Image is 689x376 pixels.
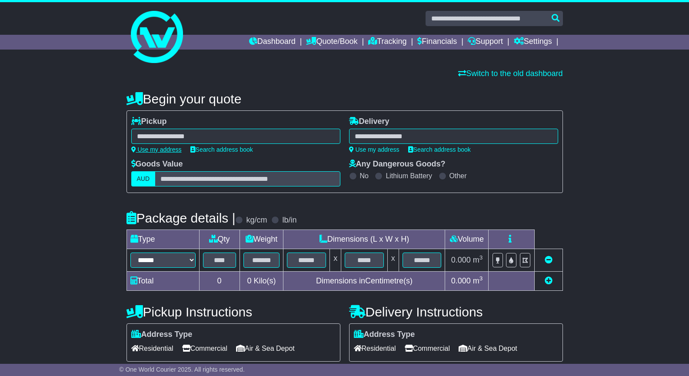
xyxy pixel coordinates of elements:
td: Dimensions (L x W x H) [283,230,445,249]
span: 0 [247,276,251,285]
label: Other [449,172,467,180]
h4: Pickup Instructions [126,305,340,319]
a: Support [468,35,503,50]
span: 0.000 [451,276,471,285]
span: © One World Courier 2025. All rights reserved. [119,366,245,373]
label: kg/cm [246,216,267,225]
sup: 3 [479,275,483,282]
h4: Package details | [126,211,236,225]
span: m [473,256,483,264]
span: m [473,276,483,285]
label: No [360,172,369,180]
label: Lithium Battery [386,172,432,180]
label: Delivery [349,117,389,126]
a: Dashboard [249,35,296,50]
a: Settings [514,35,552,50]
span: Commercial [405,342,450,355]
span: Residential [354,342,396,355]
a: Tracking [368,35,406,50]
td: x [330,249,341,272]
a: Use my address [131,146,182,153]
a: Add new item [545,276,553,285]
td: Dimensions in Centimetre(s) [283,272,445,291]
h4: Delivery Instructions [349,305,563,319]
td: Qty [199,230,240,249]
label: Pickup [131,117,167,126]
td: x [387,249,399,272]
span: Residential [131,342,173,355]
td: Volume [445,230,489,249]
a: Search address book [190,146,253,153]
sup: 3 [479,254,483,261]
td: Weight [240,230,283,249]
a: Search address book [408,146,471,153]
a: Switch to the old dashboard [458,69,563,78]
td: Type [126,230,199,249]
span: Air & Sea Depot [236,342,295,355]
span: 0.000 [451,256,471,264]
span: Air & Sea Depot [459,342,517,355]
label: Goods Value [131,160,183,169]
label: AUD [131,171,156,186]
td: 0 [199,272,240,291]
td: Kilo(s) [240,272,283,291]
a: Financials [417,35,457,50]
label: Address Type [354,330,415,339]
span: Commercial [182,342,227,355]
a: Use my address [349,146,399,153]
td: Total [126,272,199,291]
label: lb/in [282,216,296,225]
h4: Begin your quote [126,92,563,106]
label: Any Dangerous Goods? [349,160,446,169]
a: Remove this item [545,256,553,264]
label: Address Type [131,330,193,339]
a: Quote/Book [306,35,357,50]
